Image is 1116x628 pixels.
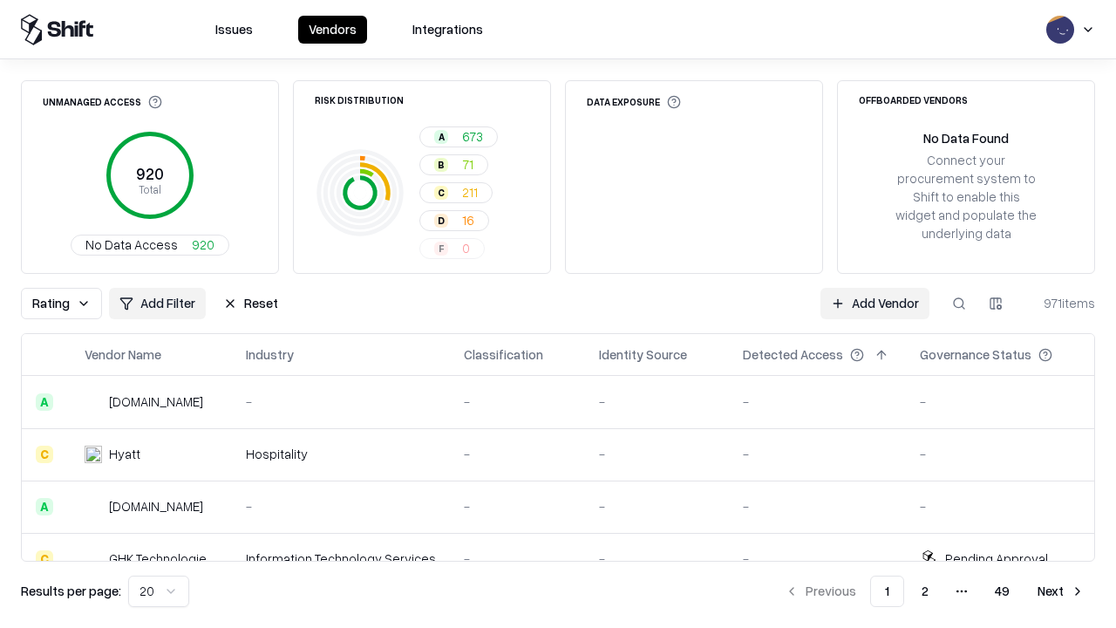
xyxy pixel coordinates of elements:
[859,95,968,105] div: Offboarded Vendors
[743,497,892,515] div: -
[246,345,294,364] div: Industry
[109,497,203,515] div: [DOMAIN_NAME]
[774,576,1095,607] nav: pagination
[246,445,436,463] div: Hospitality
[820,288,929,319] a: Add Vendor
[908,576,942,607] button: 2
[462,155,473,174] span: 71
[920,392,1080,411] div: -
[599,345,687,364] div: Identity Source
[894,151,1038,243] div: Connect your procurement system to Shift to enable this widget and populate the underlying data
[109,392,203,411] div: [DOMAIN_NAME]
[1025,294,1095,312] div: 971 items
[36,550,53,568] div: C
[246,497,436,515] div: -
[599,392,715,411] div: -
[419,210,489,231] button: D16
[434,158,448,172] div: B
[246,392,436,411] div: -
[109,288,206,319] button: Add Filter
[419,126,498,147] button: A673
[434,214,448,228] div: D
[85,235,178,254] span: No Data Access
[85,393,102,411] img: intrado.com
[315,95,404,105] div: Risk Distribution
[1027,576,1095,607] button: Next
[587,95,681,109] div: Data Exposure
[920,445,1080,463] div: -
[21,288,102,319] button: Rating
[434,130,448,144] div: A
[945,549,1048,568] div: Pending Approval
[743,345,843,364] div: Detected Access
[419,154,488,175] button: B71
[599,549,715,568] div: -
[599,445,715,463] div: -
[21,582,121,600] p: Results per page:
[36,498,53,515] div: A
[402,16,493,44] button: Integrations
[923,129,1009,147] div: No Data Found
[36,393,53,411] div: A
[85,446,102,463] img: Hyatt
[462,127,483,146] span: 673
[920,345,1031,364] div: Governance Status
[298,16,367,44] button: Vendors
[464,497,571,515] div: -
[464,345,543,364] div: Classification
[32,294,70,312] span: Rating
[434,186,448,200] div: C
[192,235,214,254] span: 920
[109,549,218,568] div: GHK Technologies Inc.
[43,95,162,109] div: Unmanaged Access
[136,164,164,183] tspan: 920
[85,498,102,515] img: primesec.co.il
[419,182,493,203] button: C211
[743,549,892,568] div: -
[462,183,478,201] span: 211
[464,445,571,463] div: -
[85,345,161,364] div: Vendor Name
[205,16,263,44] button: Issues
[109,445,140,463] div: Hyatt
[743,392,892,411] div: -
[981,576,1024,607] button: 49
[464,392,571,411] div: -
[462,211,474,229] span: 16
[743,445,892,463] div: -
[870,576,904,607] button: 1
[36,446,53,463] div: C
[85,550,102,568] img: GHK Technologies Inc.
[246,549,436,568] div: Information Technology Services
[599,497,715,515] div: -
[139,182,161,196] tspan: Total
[920,497,1080,515] div: -
[464,549,571,568] div: -
[213,288,289,319] button: Reset
[71,235,229,256] button: No Data Access920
